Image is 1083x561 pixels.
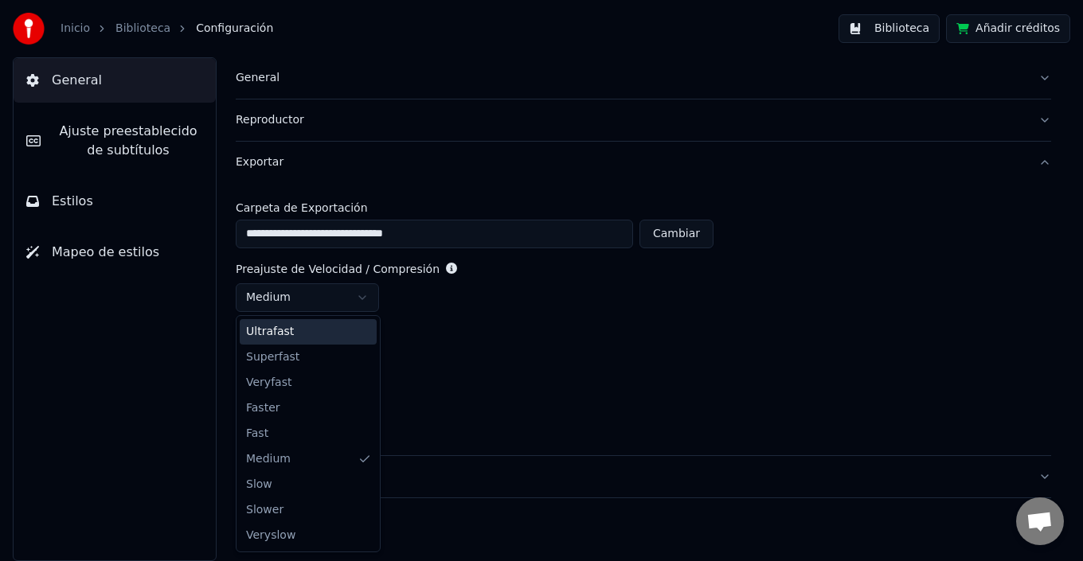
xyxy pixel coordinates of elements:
[246,477,272,493] span: slow
[246,375,291,391] span: veryfast
[246,451,291,467] span: medium
[246,349,299,365] span: superfast
[246,528,295,543] span: veryslow
[246,426,268,442] span: fast
[246,324,294,340] span: ultrafast
[246,502,283,518] span: slower
[246,400,280,416] span: faster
